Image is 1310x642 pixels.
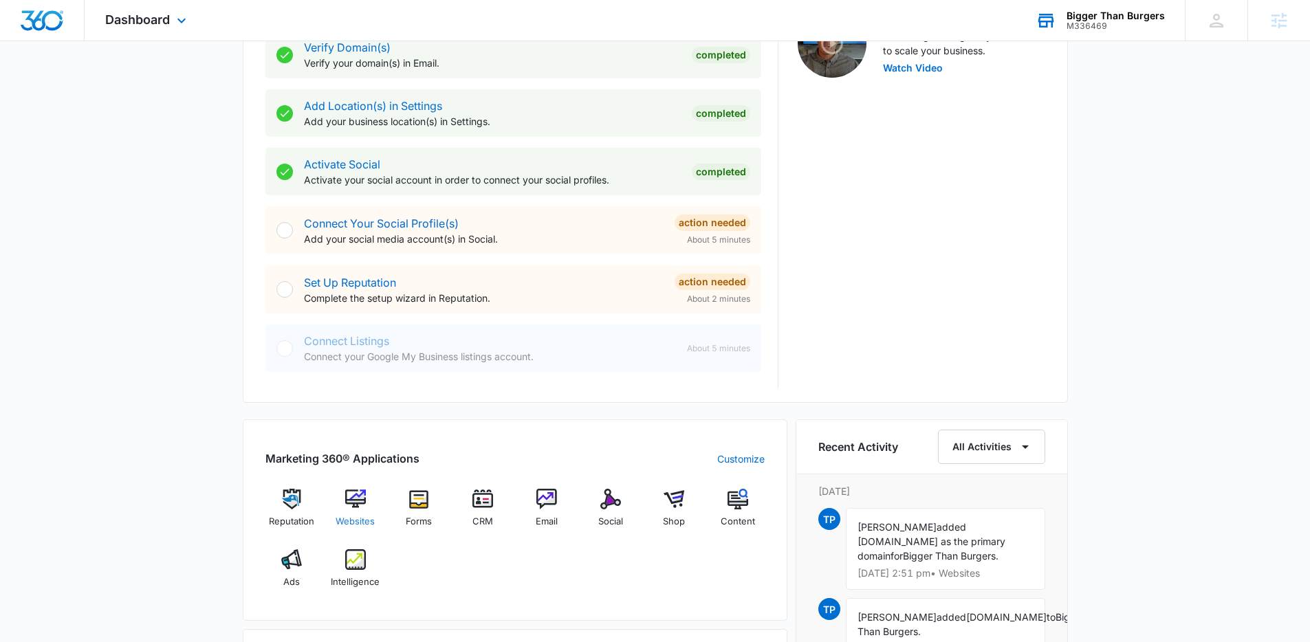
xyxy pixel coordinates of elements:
a: Content [712,489,765,538]
button: Watch Video [883,63,943,73]
span: Ads [283,575,300,589]
span: About 5 minutes [687,342,750,355]
a: Reputation [265,489,318,538]
span: to [1047,611,1056,623]
span: added [937,611,966,623]
span: CRM [472,515,493,529]
p: Marketing 360® gives you the tools to scale your business. [883,29,1045,58]
span: TP [818,508,840,530]
a: Connect Your Social Profile(s) [304,217,459,230]
a: Activate Social [304,157,380,171]
img: Intro Video [798,9,866,78]
span: About 2 minutes [687,293,750,305]
span: for [891,550,903,562]
p: Complete the setup wizard in Reputation. [304,291,664,305]
div: Completed [692,105,750,122]
span: Reputation [269,515,314,529]
p: Verify your domain(s) in Email. [304,56,681,70]
span: [PERSON_NAME] [858,521,937,533]
span: Content [721,515,755,529]
p: [DATE] [818,484,1045,498]
p: Add your social media account(s) in Social. [304,232,664,246]
p: Add your business location(s) in Settings. [304,114,681,129]
a: Social [584,489,637,538]
span: Forms [406,515,432,529]
h2: Marketing 360® Applications [265,450,419,467]
span: Social [598,515,623,529]
a: Add Location(s) in Settings [304,99,442,113]
span: Email [536,515,558,529]
a: Verify Domain(s) [304,41,391,54]
span: Websites [336,515,375,529]
div: account name [1067,10,1165,21]
div: account id [1067,21,1165,31]
p: Connect your Google My Business listings account. [304,349,676,364]
span: About 5 minutes [687,234,750,246]
div: Action Needed [675,214,750,231]
div: Completed [692,164,750,180]
span: TP [818,598,840,620]
span: added [DOMAIN_NAME] as the primary domain [858,521,1005,562]
button: All Activities [938,430,1045,464]
span: Dashboard [105,12,170,27]
span: Bigger Than Burgers. [903,550,998,562]
p: Activate your social account in order to connect your social profiles. [304,173,681,187]
h6: Recent Activity [818,439,898,455]
a: Shop [648,489,701,538]
p: [DATE] 2:51 pm • Websites [858,568,1034,578]
div: Completed [692,47,750,63]
a: Customize [717,452,765,466]
a: CRM [457,489,510,538]
span: Shop [663,515,685,529]
span: [PERSON_NAME] [858,611,937,623]
a: Ads [265,549,318,599]
a: Websites [329,489,382,538]
a: Intelligence [329,549,382,599]
a: Email [521,489,574,538]
a: Set Up Reputation [304,276,396,289]
span: Intelligence [331,575,380,589]
div: Action Needed [675,274,750,290]
a: Forms [393,489,446,538]
span: [DOMAIN_NAME] [966,611,1047,623]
